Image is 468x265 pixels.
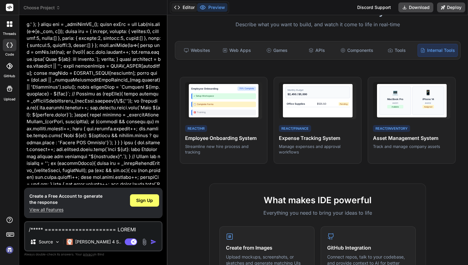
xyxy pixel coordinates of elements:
div: Tools [378,44,416,57]
div: 📋 Complete Forms [191,102,256,107]
img: Pick Models [55,239,60,245]
img: signin [4,245,15,255]
h1: Create a Free Account to generate the response [29,193,102,205]
div: Pending [339,102,349,106]
label: threads [3,31,16,36]
div: Discord Support [353,2,395,12]
div: ✓ Setup Workspace [191,93,256,99]
label: GitHub [4,74,15,79]
div: 🎯 Training [191,110,256,116]
h4: Employee Onboarding System [185,134,262,142]
div: Employee Onboarding [191,87,218,90]
p: Manage expenses and approval workflows [279,144,356,155]
img: Claude 4 Sonnet [67,239,73,245]
div: Assigned [422,105,434,108]
p: View all Features [29,207,102,213]
div: Available [387,105,403,108]
p: Track and manage company assets [373,144,450,149]
h4: GitHub Integration [327,244,409,251]
h4: Asset Management System [373,134,450,142]
span: Choose Project [24,5,60,11]
div: React/Finance [279,125,311,132]
div: Components [338,44,376,57]
p: Source [39,239,53,245]
div: Games [258,44,296,57]
p: Everything you need to bring your ideas to life [219,209,416,217]
div: Web Apps [218,44,256,57]
span: Sign Up [136,197,153,204]
div: Monthly Budget [288,89,348,92]
div: $125.50 [317,102,326,106]
label: code [5,52,14,57]
p: Always double-check its answers. Your in Bind [24,251,162,257]
div: #A001 [387,102,403,104]
button: Download [398,2,433,12]
div: Internal Tools [418,44,458,57]
div: Office Supplies [287,102,305,106]
div: APIs [297,44,336,57]
p: Streamline new hire process and tracking [185,144,262,155]
div: 💻 [392,89,398,96]
img: icon [150,239,157,245]
div: #A002 [422,102,434,104]
div: 📱 [425,89,431,96]
div: $2,450 / $5,000 [288,92,348,96]
span: privacy [83,252,94,256]
img: attachment [141,238,148,246]
button: Editor [171,3,197,12]
h4: Expense Tracking System [279,134,356,142]
h2: What makes IDE powerful [219,194,416,207]
div: Websites [178,44,216,57]
div: MacBook Pro [387,97,403,101]
p: Describe what you want to build, and watch it come to life in real-time [171,21,465,29]
div: React/Inventory [373,125,410,132]
div: React/HR [185,125,207,132]
h4: Create from Images [226,244,308,251]
label: Upload [4,97,15,102]
p: [PERSON_NAME] 4 S.. [75,239,121,245]
div: iPhone 14 [422,97,434,101]
button: Preview [197,3,227,12]
button: Deploy [437,2,465,12]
